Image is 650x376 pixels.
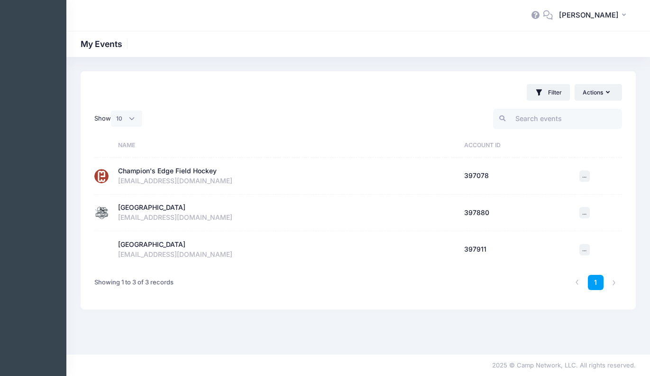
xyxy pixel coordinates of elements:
[459,133,575,158] th: Account ID: activate to sort column ascending
[118,203,185,213] div: [GEOGRAPHIC_DATA]
[582,172,586,179] span: ...
[459,231,575,268] td: 397911
[579,244,590,255] button: ...
[94,272,174,293] div: Showing 1 to 3 of 3 records
[527,84,570,101] button: Filter
[94,111,142,127] label: Show
[113,133,459,158] th: Name: activate to sort column ascending
[94,206,109,220] img: Shutout School
[111,111,142,127] select: Show
[81,39,130,49] h1: My Events
[459,158,575,195] td: 397078
[118,166,217,176] div: Champion's Edge Field Hockey
[579,170,590,182] button: ...
[118,240,185,250] div: [GEOGRAPHIC_DATA]
[579,207,590,218] button: ...
[492,361,636,369] span: 2025 © Camp Network, LLC. All rights reserved.
[582,209,586,216] span: ...
[493,109,622,129] input: Search events
[118,213,455,223] div: [EMAIL_ADDRESS][DOMAIN_NAME]
[94,169,109,183] img: Champion's Edge Field Hockey
[582,246,586,253] span: ...
[118,176,455,186] div: [EMAIL_ADDRESS][DOMAIN_NAME]
[553,5,636,27] button: [PERSON_NAME]
[118,250,455,260] div: [EMAIL_ADDRESS][DOMAIN_NAME]
[575,84,622,100] button: Actions
[588,275,604,291] a: 1
[559,10,619,20] span: [PERSON_NAME]
[459,195,575,232] td: 397880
